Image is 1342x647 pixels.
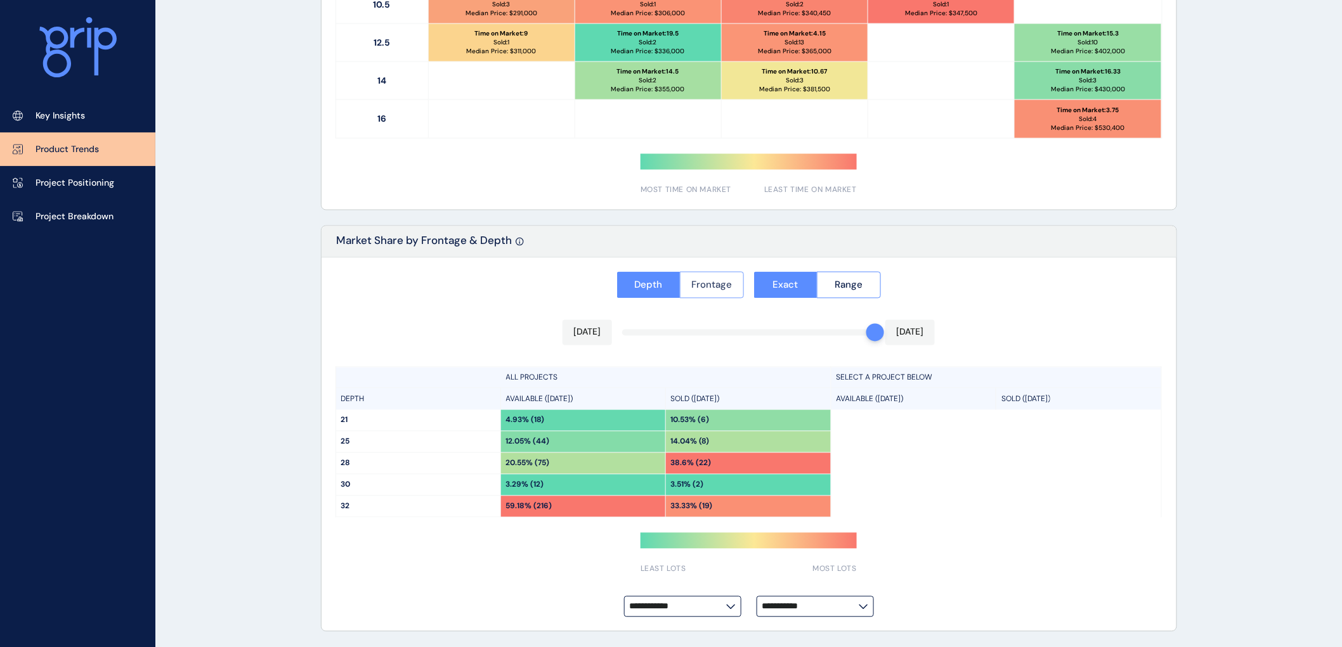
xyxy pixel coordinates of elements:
p: 38.6% (22) [671,458,712,469]
p: Time on Market : 19.5 [617,29,679,38]
button: Range [817,272,881,298]
p: Key Insights [36,110,85,122]
p: 14.04% (8) [671,437,710,447]
p: 33.33% (19) [671,501,713,512]
p: ALL PROJECTS [506,373,558,383]
span: Exact [773,279,798,291]
p: 30 [341,480,495,490]
span: LEAST LOTS [641,564,686,575]
p: Sold: 4 [1079,115,1097,124]
p: SOLD ([DATE]) [671,394,720,405]
p: 25 [341,437,495,447]
p: Median Price: $ 306,000 [611,9,685,18]
p: 14 [336,62,429,99]
p: Median Price: $ 347,500 [905,9,977,18]
p: SELECT A PROJECT BELOW [837,373,933,383]
p: Market Share by Frontage & Depth [337,234,512,257]
p: 20.55% (75) [506,458,550,469]
p: [DATE] [897,326,924,339]
p: 4.93% (18) [506,415,545,426]
p: Median Price: $ 340,450 [758,9,831,18]
p: Sold: 2 [639,76,657,85]
p: Sold: 3 [786,76,804,85]
p: Time on Market : 14.5 [617,67,679,76]
p: Median Price: $ 381,500 [759,85,830,94]
p: Time on Market : 4.15 [764,29,826,38]
p: Sold: 13 [785,38,804,47]
p: Time on Market : 3.75 [1057,106,1119,115]
p: 3.51% (2) [671,480,704,490]
span: Range [835,279,863,291]
p: 32 [341,501,495,512]
p: Product Trends [36,143,99,156]
p: 3.29% (12) [506,480,544,490]
p: Sold: 1 [493,38,509,47]
span: MOST TIME ON MARKET [641,185,731,196]
p: Sold: 2 [639,38,657,47]
p: Sold: 10 [1078,38,1098,47]
button: Frontage [680,272,744,298]
p: Sold: 3 [1079,76,1097,85]
p: Time on Market : 15.3 [1057,29,1119,38]
button: Depth [617,272,681,298]
p: Time on Market : 16.33 [1055,67,1121,76]
p: 12.5 [336,24,429,61]
p: Time on Market : 10.67 [762,67,827,76]
p: 12.05% (44) [506,437,550,447]
p: Median Price: $ 530,400 [1052,124,1125,132]
p: DEPTH [341,394,365,405]
p: Median Price: $ 336,000 [611,47,685,56]
p: Median Price: $ 311,000 [467,47,537,56]
p: [DATE] [573,326,601,339]
span: LEAST TIME ON MARKET [764,185,857,196]
p: Median Price: $ 365,000 [758,47,831,56]
p: 10.53% (6) [671,415,710,426]
p: Median Price: $ 402,000 [1051,47,1125,56]
span: MOST LOTS [813,564,857,575]
p: 21 [341,415,495,426]
p: Median Price: $ 430,000 [1051,85,1125,94]
p: SOLD ([DATE]) [1001,394,1050,405]
p: Project Positioning [36,177,114,189]
p: 59.18% (216) [506,501,552,512]
p: Time on Market : 9 [475,29,528,38]
p: 28 [341,458,495,469]
p: Project Breakdown [36,210,114,223]
p: 16 [336,100,429,138]
p: Median Price: $ 291,000 [466,9,537,18]
span: Depth [635,279,663,291]
p: Median Price: $ 355,000 [611,85,685,94]
button: Exact [754,272,818,298]
p: AVAILABLE ([DATE]) [506,394,573,405]
p: AVAILABLE ([DATE]) [837,394,904,405]
span: Frontage [691,279,732,291]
